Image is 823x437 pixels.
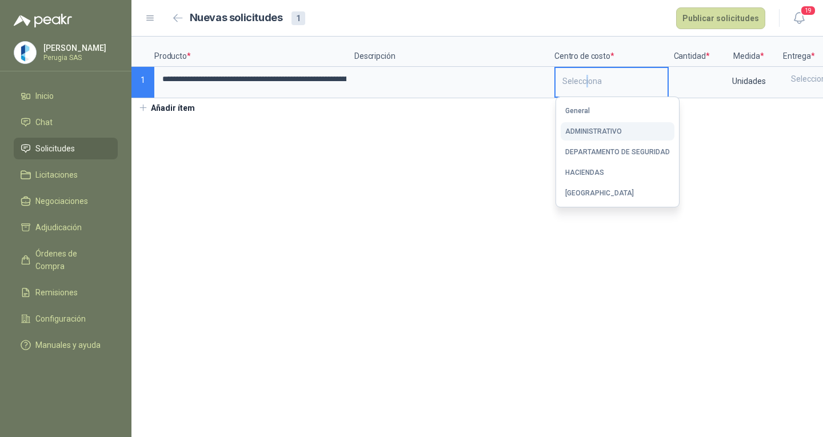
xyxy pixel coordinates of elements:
button: General [561,102,674,120]
a: Inicio [14,85,118,107]
img: Logo peakr [14,14,72,27]
a: Adjudicación [14,217,118,238]
span: Chat [35,116,53,129]
a: Solicitudes [14,138,118,159]
div: HACIENDAS [565,169,604,177]
span: Órdenes de Compra [35,247,107,272]
a: Chat [14,111,118,133]
div: DEPARTAMENTO DE SEGURIDAD [565,148,670,156]
div: [GEOGRAPHIC_DATA] [565,189,634,197]
button: ADMINISTRATIVO [561,122,674,141]
div: Unidades [716,68,782,94]
p: Perugia SAS [43,54,115,61]
a: Licitaciones [14,164,118,186]
div: ADMINISTRATIVO [565,127,622,135]
img: Company Logo [14,42,36,63]
p: 1 [131,67,154,98]
span: Negociaciones [35,195,88,207]
button: Publicar solicitudes [676,7,765,29]
a: Órdenes de Compra [14,243,118,277]
div: Selecciona [556,68,668,94]
span: Adjudicación [35,221,82,234]
h2: Nuevas solicitudes [190,10,283,26]
span: Licitaciones [35,169,78,181]
div: 1 [291,11,305,25]
p: [PERSON_NAME] [43,44,115,52]
p: Cantidad [669,37,714,67]
a: Remisiones [14,282,118,303]
span: Solicitudes [35,142,75,155]
a: Negociaciones [14,190,118,212]
span: Configuración [35,312,86,325]
button: 19 [789,8,809,29]
p: Medida [714,37,783,67]
div: General [565,107,590,115]
p: Descripción [354,37,554,67]
p: Centro de costo [554,37,669,67]
span: Manuales y ayuda [35,339,101,351]
button: DEPARTAMENTO DE SEGURIDAD [561,143,674,161]
span: Inicio [35,90,54,102]
span: Remisiones [35,286,78,299]
button: Añadir ítem [131,98,202,118]
a: Configuración [14,308,118,330]
button: [GEOGRAPHIC_DATA] [561,184,674,202]
a: Manuales y ayuda [14,334,118,356]
button: HACIENDAS [561,163,674,182]
span: 19 [800,5,816,16]
p: Producto [154,37,354,67]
